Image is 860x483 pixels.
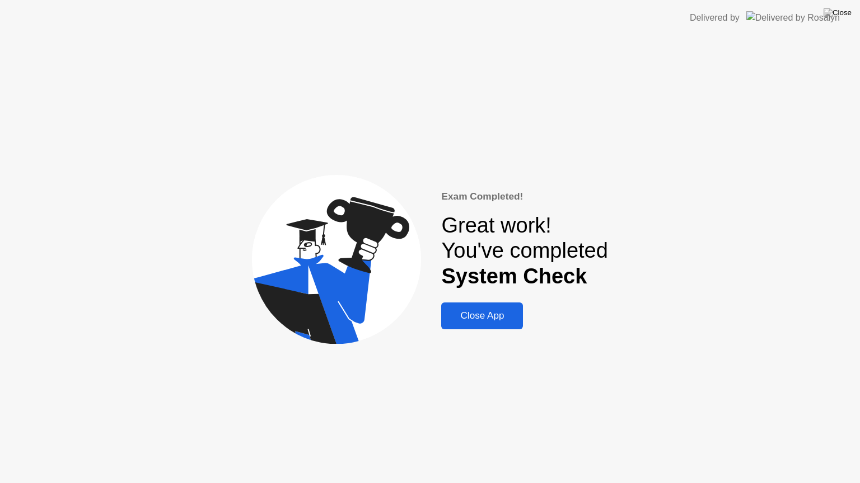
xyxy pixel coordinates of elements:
[690,11,740,25] div: Delivered by
[824,8,852,17] img: Close
[441,264,587,288] b: System Check
[441,213,607,290] div: Great work! You've completed
[441,190,607,204] div: Exam Completed!
[445,310,520,321] div: Close App
[746,11,840,24] img: Delivered by Rosalyn
[441,302,523,329] button: Close App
